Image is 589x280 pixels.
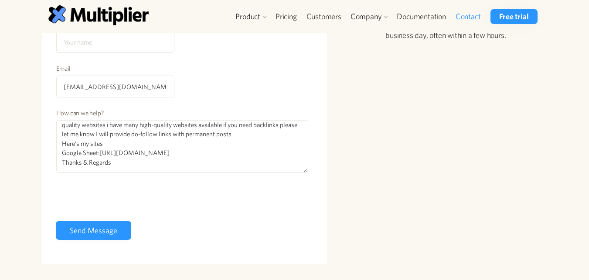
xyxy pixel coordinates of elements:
label: Email [56,64,174,73]
div: Product [231,9,271,24]
label: How can we help? [56,109,309,118]
a: Pricing [271,9,302,24]
div: Company [346,9,392,24]
a: Free trial [490,9,537,24]
div: Product [235,11,260,22]
input: example@email.com [56,76,174,97]
div: Company [351,11,382,22]
a: Contact [451,9,486,24]
iframe: reCAPTCHA [56,183,188,218]
a: Customers [302,9,346,24]
a: Documentation [392,9,450,24]
form: Contact Form [56,19,313,243]
input: Your name [56,31,174,53]
input: Send Message [56,221,131,240]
